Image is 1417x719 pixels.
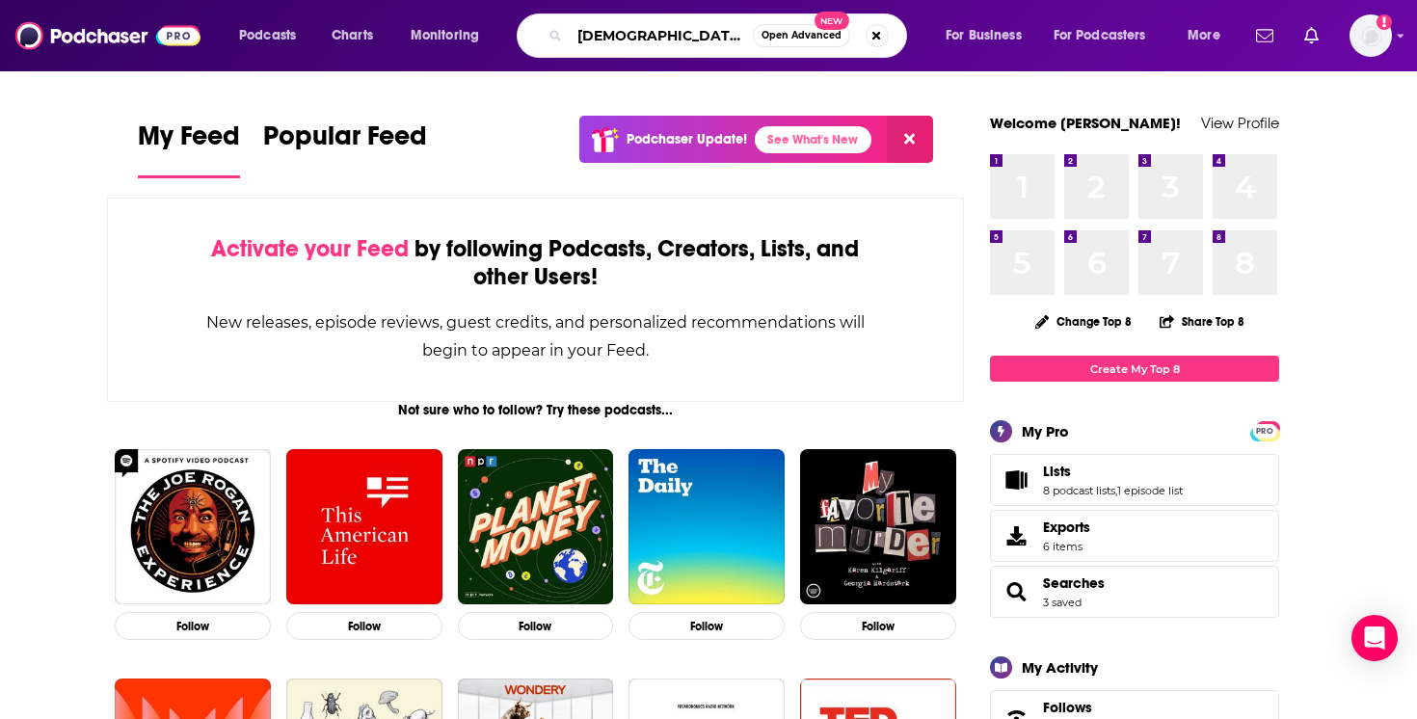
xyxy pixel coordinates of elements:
a: Create My Top 8 [990,356,1279,382]
button: Follow [286,612,442,640]
div: Search podcasts, credits, & more... [535,13,925,58]
a: View Profile [1201,114,1279,132]
span: For Business [946,22,1022,49]
p: Podchaser Update! [627,131,747,147]
span: More [1188,22,1220,49]
button: Follow [115,612,271,640]
div: My Activity [1022,658,1098,677]
a: Exports [990,510,1279,562]
a: Searches [997,578,1035,605]
span: Popular Feed [263,120,427,164]
a: PRO [1253,423,1276,438]
span: Charts [332,22,373,49]
a: Show notifications dropdown [1248,19,1281,52]
div: New releases, episode reviews, guest credits, and personalized recommendations will begin to appe... [204,308,867,364]
button: Follow [628,612,785,640]
button: Follow [800,612,956,640]
span: Logged in as SolComms [1350,14,1392,57]
div: Open Intercom Messenger [1351,615,1398,661]
a: Searches [1043,574,1105,592]
span: Monitoring [411,22,479,49]
a: Welcome [PERSON_NAME]! [990,114,1181,132]
span: Open Advanced [762,31,842,40]
button: Show profile menu [1350,14,1392,57]
button: open menu [226,20,321,51]
a: 8 podcast lists [1043,484,1115,497]
div: My Pro [1022,422,1069,440]
span: PRO [1253,424,1276,439]
span: Activate your Feed [211,234,409,263]
span: New [815,12,849,30]
img: My Favorite Murder with Karen Kilgariff and Georgia Hardstark [800,449,956,605]
a: Follows [1043,699,1213,716]
a: Charts [319,20,385,51]
span: For Podcasters [1054,22,1146,49]
span: Exports [1043,519,1090,536]
button: open menu [1174,20,1244,51]
a: See What's New [755,126,871,153]
button: Open AdvancedNew [753,24,850,47]
button: open menu [1041,20,1174,51]
a: 1 episode list [1117,484,1183,497]
span: Follows [1043,699,1092,716]
span: My Feed [138,120,240,164]
img: The Joe Rogan Experience [115,449,271,605]
button: Share Top 8 [1159,303,1245,340]
img: The Daily [628,449,785,605]
button: open menu [932,20,1046,51]
a: My Feed [138,120,240,178]
a: 3 saved [1043,596,1082,609]
a: Lists [1043,463,1183,480]
img: User Profile [1350,14,1392,57]
span: Searches [990,566,1279,618]
div: Not sure who to follow? Try these podcasts... [107,402,964,418]
a: Lists [997,466,1035,493]
img: This American Life [286,449,442,605]
img: Planet Money [458,449,614,605]
span: , [1115,484,1117,497]
span: Exports [997,522,1035,549]
a: Popular Feed [263,120,427,178]
svg: Add a profile image [1377,14,1392,30]
span: 6 items [1043,540,1090,553]
img: Podchaser - Follow, Share and Rate Podcasts [15,17,201,54]
a: Show notifications dropdown [1297,19,1326,52]
button: Change Top 8 [1024,309,1143,333]
input: Search podcasts, credits, & more... [570,20,753,51]
span: Lists [990,454,1279,506]
span: Podcasts [239,22,296,49]
div: by following Podcasts, Creators, Lists, and other Users! [204,235,867,291]
button: Follow [458,612,614,640]
button: open menu [397,20,504,51]
span: Lists [1043,463,1071,480]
